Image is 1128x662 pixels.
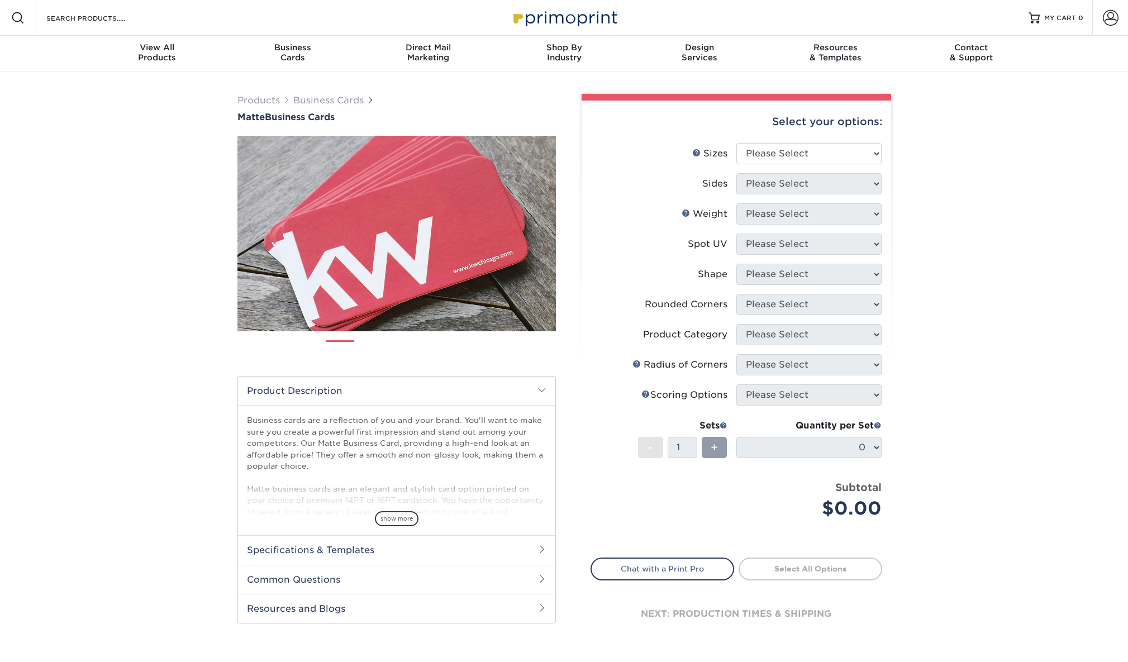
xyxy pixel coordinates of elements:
[692,147,727,160] div: Sizes
[237,112,556,122] h1: Business Cards
[496,36,632,72] a: Shop ByIndustry
[89,42,225,53] span: View All
[360,36,496,72] a: Direct MailMarketing
[632,42,768,63] div: Services
[736,419,882,432] div: Quantity per Set
[1044,13,1076,23] span: MY CART
[375,511,418,526] span: show more
[1078,14,1083,22] span: 0
[903,36,1039,72] a: Contact& Support
[702,177,727,190] div: Sides
[360,42,496,53] span: Direct Mail
[360,42,496,63] div: Marketing
[591,580,882,647] div: next: production times & shipping
[401,336,429,364] img: Business Cards 03
[225,42,360,53] span: Business
[247,415,546,574] p: Business cards are a reflection of you and your brand. You'll want to make sure you create a powe...
[768,42,903,63] div: & Templates
[643,328,727,341] div: Product Category
[89,42,225,63] div: Products
[632,358,727,372] div: Radius of Corners
[648,439,653,456] span: -
[711,439,718,456] span: +
[238,535,555,564] h2: Specifications & Templates
[632,36,768,72] a: DesignServices
[591,558,734,580] a: Chat with a Print Pro
[632,42,768,53] span: Design
[237,95,280,106] a: Products
[739,558,882,580] a: Select All Options
[688,237,727,251] div: Spot UV
[508,6,620,30] img: Primoprint
[496,42,632,63] div: Industry
[698,268,727,281] div: Shape
[835,481,882,493] strong: Subtotal
[903,42,1039,53] span: Contact
[439,336,467,364] img: Business Cards 04
[237,112,556,122] a: MatteBusiness Cards
[641,388,727,402] div: Scoring Options
[768,42,903,53] span: Resources
[238,377,555,405] h2: Product Description
[682,207,727,221] div: Weight
[237,112,265,122] span: Matte
[496,42,632,53] span: Shop By
[364,336,392,364] img: Business Cards 02
[903,42,1039,63] div: & Support
[745,495,882,522] div: $0.00
[45,11,154,25] input: SEARCH PRODUCTS.....
[238,565,555,594] h2: Common Questions
[638,419,727,432] div: Sets
[225,36,360,72] a: BusinessCards
[326,336,354,364] img: Business Cards 01
[225,42,360,63] div: Cards
[237,74,556,393] img: Matte 01
[238,594,555,623] h2: Resources and Blogs
[768,36,903,72] a: Resources& Templates
[89,36,225,72] a: View AllProducts
[293,95,364,106] a: Business Cards
[645,298,727,311] div: Rounded Corners
[591,101,882,143] div: Select your options:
